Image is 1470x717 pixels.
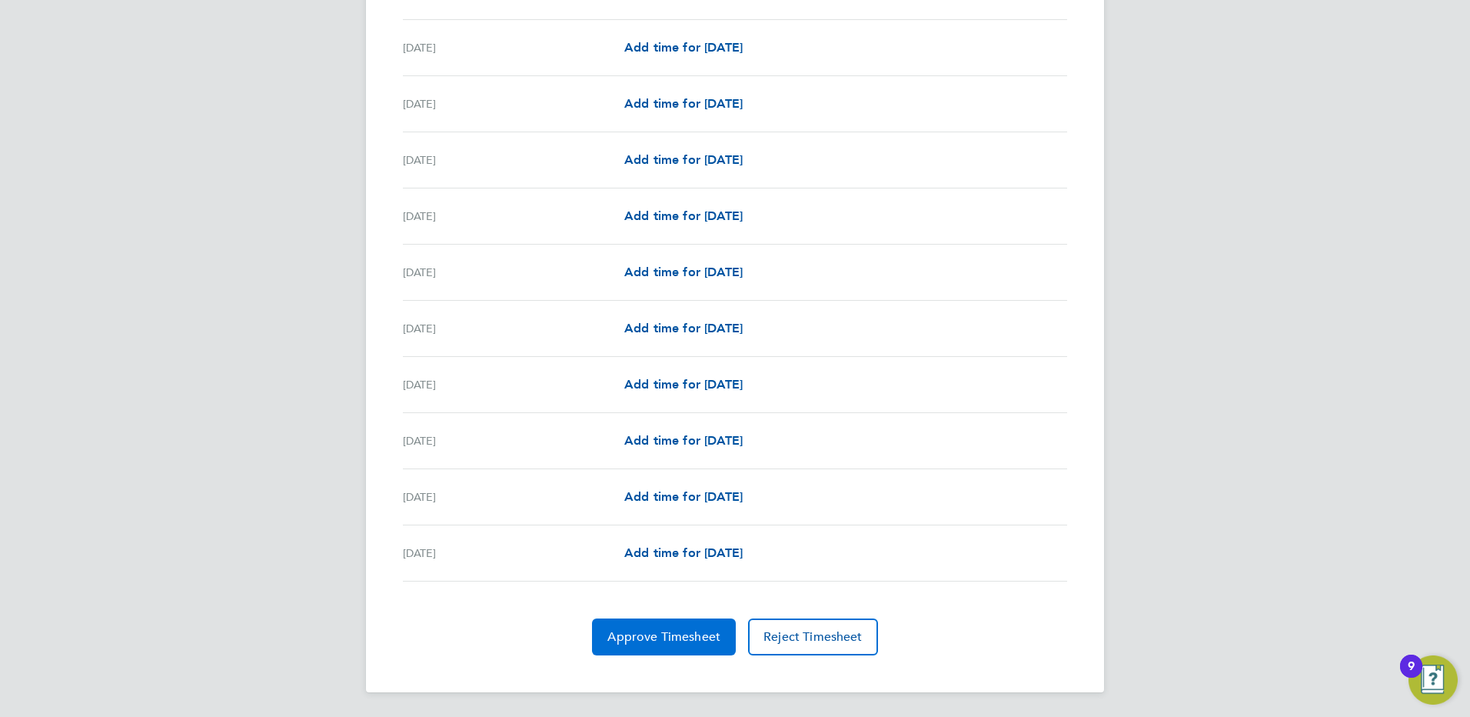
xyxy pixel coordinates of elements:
[1408,666,1415,686] div: 9
[624,263,743,282] a: Add time for [DATE]
[607,629,720,645] span: Approve Timesheet
[624,38,743,57] a: Add time for [DATE]
[624,321,743,335] span: Add time for [DATE]
[403,432,624,450] div: [DATE]
[1408,655,1458,705] button: Open Resource Center, 9 new notifications
[624,432,743,450] a: Add time for [DATE]
[624,95,743,113] a: Add time for [DATE]
[403,375,624,394] div: [DATE]
[403,544,624,562] div: [DATE]
[624,489,743,504] span: Add time for [DATE]
[624,545,743,560] span: Add time for [DATE]
[403,488,624,506] div: [DATE]
[624,319,743,338] a: Add time for [DATE]
[763,629,863,645] span: Reject Timesheet
[624,375,743,394] a: Add time for [DATE]
[624,488,743,506] a: Add time for [DATE]
[748,619,878,655] button: Reject Timesheet
[624,40,743,55] span: Add time for [DATE]
[624,151,743,169] a: Add time for [DATE]
[624,544,743,562] a: Add time for [DATE]
[624,207,743,225] a: Add time for [DATE]
[624,208,743,223] span: Add time for [DATE]
[403,38,624,57] div: [DATE]
[403,319,624,338] div: [DATE]
[624,96,743,111] span: Add time for [DATE]
[624,265,743,279] span: Add time for [DATE]
[403,95,624,113] div: [DATE]
[624,377,743,392] span: Add time for [DATE]
[403,207,624,225] div: [DATE]
[624,152,743,167] span: Add time for [DATE]
[403,263,624,282] div: [DATE]
[592,619,736,655] button: Approve Timesheet
[624,433,743,448] span: Add time for [DATE]
[403,151,624,169] div: [DATE]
